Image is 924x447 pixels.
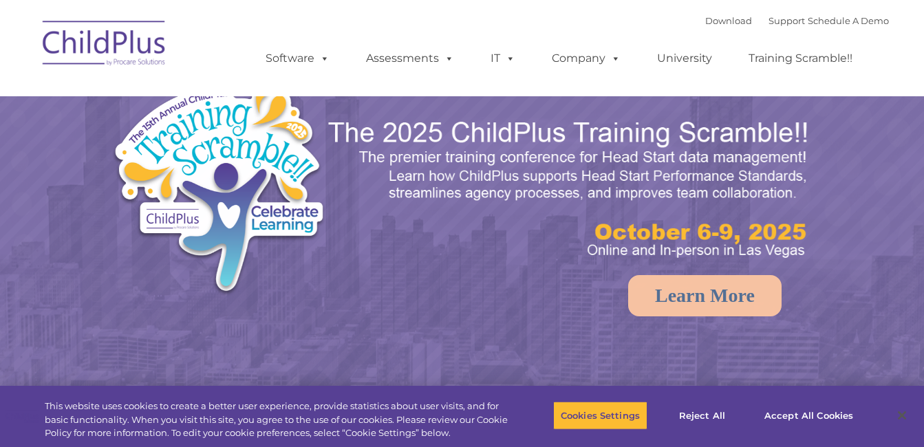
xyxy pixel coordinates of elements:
[705,15,752,26] a: Download
[735,45,866,72] a: Training Scramble!!
[538,45,634,72] a: Company
[352,45,468,72] a: Assessments
[553,401,647,430] button: Cookies Settings
[808,15,889,26] a: Schedule A Demo
[628,275,782,316] a: Learn More
[705,15,889,26] font: |
[659,401,745,430] button: Reject All
[757,401,861,430] button: Accept All Cookies
[643,45,726,72] a: University
[36,11,173,80] img: ChildPlus by Procare Solutions
[45,400,508,440] div: This website uses cookies to create a better user experience, provide statistics about user visit...
[252,45,343,72] a: Software
[769,15,805,26] a: Support
[887,400,917,430] button: Close
[477,45,529,72] a: IT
